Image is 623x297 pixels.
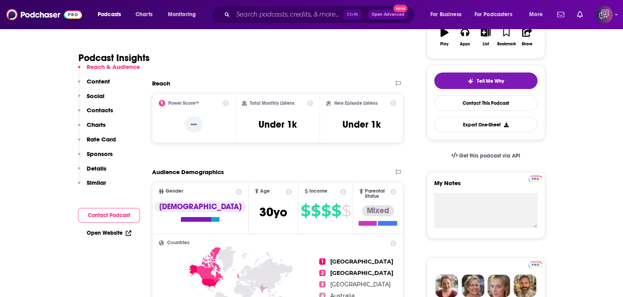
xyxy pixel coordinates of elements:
[440,42,448,46] div: Play
[434,95,537,111] a: Contact This Podcast
[455,23,475,51] button: Apps
[87,78,110,85] p: Content
[152,168,224,176] h2: Audience Demographics
[330,269,393,277] span: [GEOGRAPHIC_DATA]
[87,63,140,71] p: Reach & Audience
[78,52,150,64] h1: Podcast Insights
[78,92,104,107] button: Social
[330,281,391,288] span: [GEOGRAPHIC_DATA]
[319,258,325,265] span: 1
[78,179,106,193] button: Similar
[87,106,113,114] p: Contacts
[78,106,113,121] button: Contacts
[166,189,183,194] span: Gender
[92,8,131,21] button: open menu
[529,9,543,20] span: More
[130,8,157,21] a: Charts
[524,8,552,21] button: open menu
[393,5,407,12] span: New
[331,204,341,217] span: $
[522,42,532,46] div: Share
[528,174,542,182] a: Pro website
[483,42,489,46] div: List
[87,165,106,172] p: Details
[319,270,325,276] span: 2
[78,121,106,136] button: Charts
[301,204,310,217] span: $
[330,258,393,265] span: [GEOGRAPHIC_DATA]
[219,6,422,24] div: Search podcasts, credits, & more...
[496,23,517,51] button: Bookmark
[430,9,461,20] span: For Business
[152,80,170,87] h2: Reach
[87,92,104,100] p: Social
[365,189,389,199] span: Parental Status
[459,152,520,159] span: Get this podcast via API
[258,119,297,130] h3: Under 1k
[168,9,196,20] span: Monitoring
[372,13,404,17] span: Open Advanced
[528,260,542,268] a: Pro website
[595,6,613,23] span: Logged in as corioliscompany
[87,179,106,186] p: Similar
[321,204,331,217] span: $
[167,240,190,245] span: Countries
[467,78,474,84] img: tell me why sparkle
[168,100,199,106] h2: Power Score™
[334,100,378,106] h2: New Episode Listens
[233,8,343,21] input: Search podcasts, credits, & more...
[368,10,408,19] button: Open AdvancedNew
[184,117,203,132] p: --
[342,119,381,130] h3: Under 1k
[574,8,586,21] a: Show notifications dropdown
[78,150,113,165] button: Sponsors
[87,121,106,128] p: Charts
[250,100,294,106] h2: Total Monthly Listens
[595,6,613,23] img: User Profile
[260,189,270,194] span: Age
[497,42,515,46] div: Bookmark
[475,23,496,51] button: List
[311,204,320,217] span: $
[528,176,542,182] img: Podchaser Pro
[87,150,113,158] p: Sponsors
[434,72,537,89] button: tell me why sparkleTell Me Why
[154,201,246,212] div: [DEMOGRAPHIC_DATA]
[87,230,131,236] a: Open Website
[78,78,110,92] button: Content
[434,23,455,51] button: Play
[477,78,504,84] span: Tell Me Why
[78,136,116,150] button: Rate Card
[460,42,470,46] div: Apps
[78,63,140,78] button: Reach & Audience
[362,205,394,216] div: Mixed
[319,281,325,288] span: 3
[259,204,287,220] span: 30 yo
[434,117,537,132] button: Export One-Sheet
[469,8,524,21] button: open menu
[136,9,152,20] span: Charts
[87,136,116,143] p: Rate Card
[434,179,537,193] label: My Notes
[98,9,121,20] span: Podcasts
[78,208,140,223] button: Contact Podcast
[162,8,206,21] button: open menu
[425,8,471,21] button: open menu
[6,7,82,22] img: Podchaser - Follow, Share and Rate Podcasts
[342,204,351,217] span: $
[474,9,512,20] span: For Podcasters
[309,189,327,194] span: Income
[517,23,537,51] button: Share
[528,262,542,268] img: Podchaser Pro
[78,165,106,179] button: Details
[343,9,362,20] span: Ctrl K
[554,8,567,21] a: Show notifications dropdown
[595,6,613,23] button: Show profile menu
[445,146,527,165] a: Get this podcast via API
